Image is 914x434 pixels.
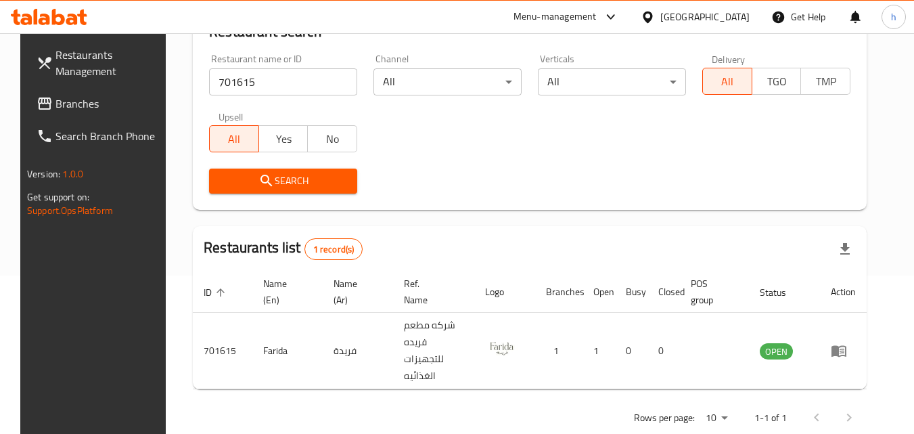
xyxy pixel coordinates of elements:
p: 1-1 of 1 [754,410,787,427]
span: Branches [55,95,162,112]
label: Upsell [219,112,244,121]
div: Menu-management [513,9,597,25]
span: Search [220,173,346,190]
span: Version: [27,165,60,183]
th: Branches [535,272,582,313]
a: Restaurants Management [26,39,173,87]
td: Farida [252,313,323,389]
div: Rows per page: [700,408,733,429]
span: Restaurants Management [55,47,162,79]
span: Get support on: [27,188,89,206]
td: 1 [535,313,582,389]
span: No [313,129,352,149]
button: Search [209,169,357,194]
input: Search for restaurant name or ID.. [209,68,357,95]
span: TMP [806,72,845,91]
span: Name (En) [263,276,306,308]
span: Status [760,284,804,301]
span: Name (Ar) [334,276,377,308]
button: TMP [800,68,850,95]
th: Logo [474,272,535,313]
td: 0 [647,313,680,389]
td: 701615 [193,313,252,389]
div: All [373,68,522,95]
button: TGO [752,68,802,95]
a: Support.OpsPlatform [27,202,113,219]
a: Branches [26,87,173,120]
div: Total records count [304,238,363,260]
span: POS group [691,276,733,308]
button: No [307,125,357,152]
span: 1.0.0 [62,165,83,183]
th: Open [582,272,615,313]
a: Search Branch Phone [26,120,173,152]
p: Rows per page: [634,410,695,427]
span: 1 record(s) [305,243,363,256]
span: OPEN [760,344,793,360]
td: فريدة [323,313,393,389]
span: All [708,72,747,91]
span: Yes [265,129,303,149]
div: [GEOGRAPHIC_DATA] [660,9,750,24]
td: شركه مطعم فريده للتجهيزات الغذائيه [393,313,474,389]
button: All [209,125,259,152]
span: All [215,129,254,149]
th: Action [820,272,867,313]
span: TGO [758,72,796,91]
td: 1 [582,313,615,389]
h2: Restaurants list [204,238,363,260]
th: Busy [615,272,647,313]
div: Export file [829,233,861,265]
table: enhanced table [193,272,867,389]
img: Farida [485,331,519,365]
span: h [891,9,896,24]
button: All [702,68,752,95]
span: ID [204,284,229,301]
h2: Restaurant search [209,22,850,42]
span: Ref. Name [404,276,458,308]
label: Delivery [712,54,746,64]
td: 0 [615,313,647,389]
th: Closed [647,272,680,313]
div: All [538,68,686,95]
button: Yes [258,125,309,152]
span: Search Branch Phone [55,128,162,144]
